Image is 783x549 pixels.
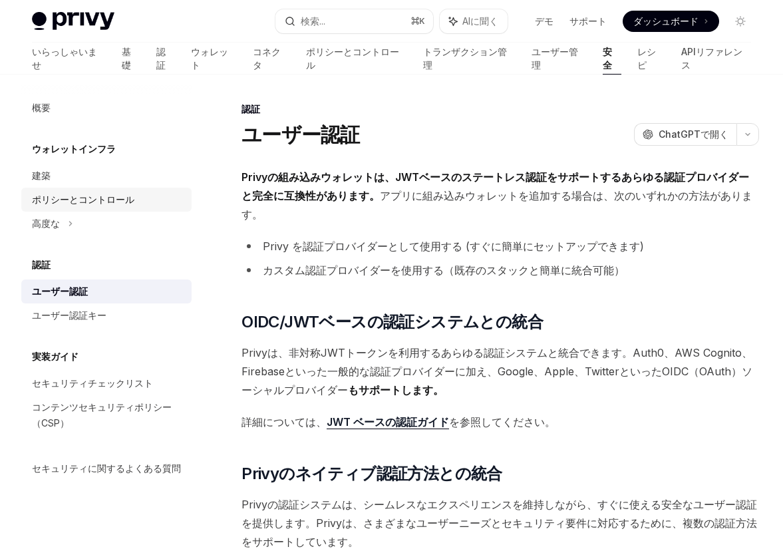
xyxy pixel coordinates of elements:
font: ウォレットインフラ [32,143,116,154]
button: ChatGPTで開く [634,123,736,146]
font: 概要 [32,102,51,113]
a: レシピ [637,43,665,75]
font: APIリファレンス [681,46,742,71]
font: OIDC/JWTベースの認証システムとの統合 [241,312,543,331]
font: K [419,16,425,26]
font: コンテンツセキュリティポリシー（CSP） [32,401,172,429]
font: 認証 [241,103,260,114]
font: もサポートします。 [348,383,444,397]
font: ウォレット [191,46,228,71]
a: セキュリティに関するよくある質問 [21,457,192,480]
font: 基礎 [122,46,131,71]
font: カスタム認証プロバイダーを使用する（既存のスタックと簡単に統合可能） [263,264,625,277]
font: コネクタ [253,46,281,71]
a: 基礎 [122,43,140,75]
font: ⌘ [411,16,419,26]
font: AIに聞く [462,15,498,27]
font: Privy を認証プロバイダーとして使用する (すぐに簡単にセットアップできます) [263,240,644,253]
font: 安全 [603,46,612,71]
a: トランザクション管理 [423,43,516,75]
a: サポート [569,15,607,28]
font: サポート [569,15,607,27]
a: 建築 [21,164,192,188]
font: Privyの組み込みウォレットは、JWTベースのステートレス認証をサポートするあらゆる認証プロバイダーと完全に互換性があります。 [241,170,749,202]
button: AIに聞く [440,9,508,33]
a: コネクタ [253,43,290,75]
font: 認証 [32,259,51,270]
font: ChatGPTで開く [659,128,728,140]
font: ポリシーとコントロール [32,194,134,205]
font: ユーザー認証 [241,122,360,146]
font: 認証 [156,46,166,71]
a: ユーザー認証キー [21,303,192,327]
a: ユーザー認証 [21,279,192,303]
font: Privyは、非対称JWTトークンを利用するあらゆる認証システムと統合できます。Auth0、AWS Cognito、Firebaseといった一般的な認証プロバイダーに加え、 [241,346,752,378]
font: 実装ガイド [32,351,78,362]
a: 安全 [603,43,621,75]
font: デモ [535,15,553,27]
a: セキュリティチェックリスト [21,371,192,395]
button: 検索...⌘K [275,9,434,33]
font: 高度な [32,218,60,229]
a: ユーザー管理 [532,43,587,75]
font: トランザクション管理 [423,46,507,71]
font: 詳細については、 [241,415,327,429]
a: コンテンツセキュリティポリシー（CSP） [21,395,192,435]
font: ダッシュボード [633,15,699,27]
font: セキュリティチェックリスト [32,377,153,389]
a: ウォレット [191,43,237,75]
font: を参照してください。 [449,415,555,429]
button: ダークモードを切り替える [730,11,751,32]
a: ポリシーとコントロール [306,43,408,75]
a: 概要 [21,96,192,120]
img: ライトロゴ [32,12,114,31]
font: ユーザー認証キー [32,309,106,321]
a: APIリファレンス [681,43,751,75]
a: いらっしゃいませ [32,43,106,75]
font: ポリシーとコントロール [306,46,399,71]
font: アプリに組み込みウォレットを追加する場合は、次のいずれかの方法があります。 [241,189,752,221]
a: 認証 [156,43,175,75]
a: ポリシーとコントロール [21,188,192,212]
a: JWT ベースの認証ガイド [327,415,449,429]
font: セキュリティに関するよくある質問 [32,462,181,474]
font: レシピ [637,46,656,71]
a: ダッシュボード [623,11,719,32]
font: 検索... [301,15,325,27]
a: デモ [535,15,553,28]
font: ユーザー管理 [532,46,578,71]
font: ユーザー認証 [32,285,88,297]
font: 建築 [32,170,51,181]
font: Privyのネイティブ認証方法との統合 [241,464,502,483]
font: Privyの認証システムは、シームレスなエクスペリエンスを維持しながら、すぐに使える安全なユーザー認証を提供します。Privyは、さまざまなユーザーニーズとセキュリティ要件に対応するために、複数... [241,498,757,548]
font: Google、Apple、TwitterといったOIDC（OAuth）ソーシャルプロバイダー [241,365,752,397]
font: いらっしゃいませ [32,46,97,71]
